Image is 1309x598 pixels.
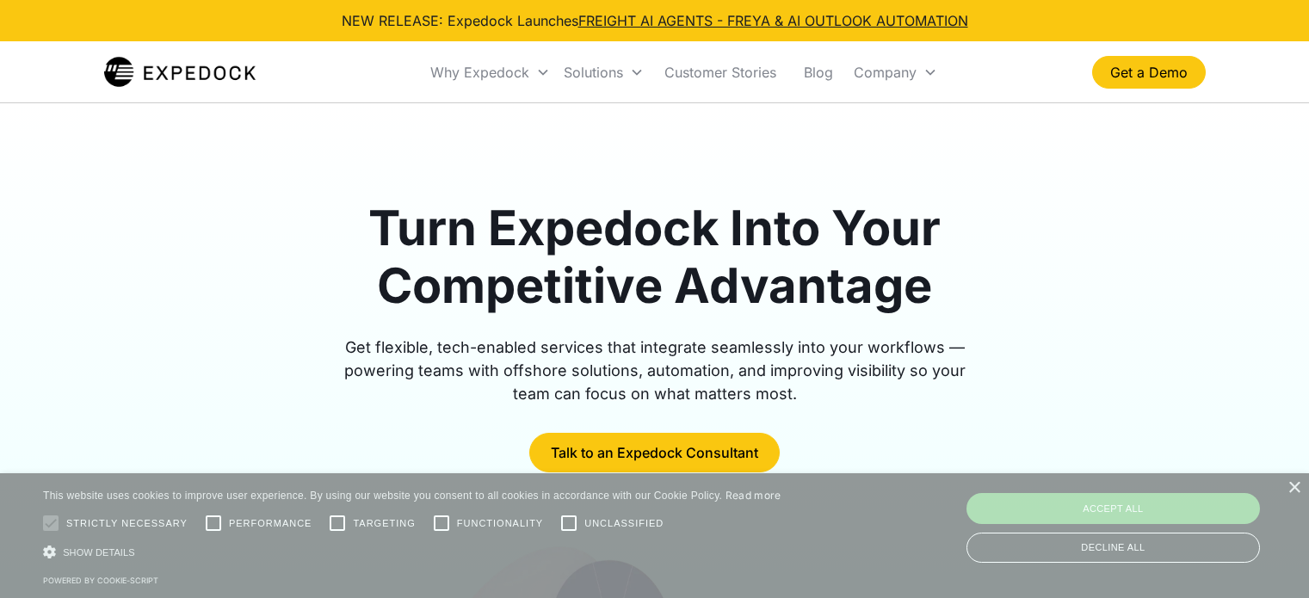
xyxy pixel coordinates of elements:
iframe: Chat Widget [1223,515,1309,598]
span: Performance [229,516,312,531]
a: Get a Demo [1092,56,1206,89]
span: Show details [63,547,135,558]
a: Read more [726,489,781,502]
div: Solutions [557,43,651,102]
div: Company [854,64,917,81]
a: home [104,55,256,89]
div: Close [1287,482,1300,495]
div: Get flexible, tech-enabled services that integrate seamlessly into your workflows — powering team... [324,336,985,405]
div: Why Expedock [430,64,529,81]
span: Targeting [353,516,415,531]
a: Customer Stories [651,43,790,102]
div: Show details [43,543,781,561]
div: Solutions [564,64,623,81]
span: This website uses cookies to improve user experience. By using our website you consent to all coo... [43,490,722,502]
div: Accept all [966,493,1260,524]
img: Expedock Logo [104,55,256,89]
span: Unclassified [584,516,664,531]
a: Talk to an Expedock Consultant [529,433,780,472]
a: Powered by cookie-script [43,576,158,585]
span: Strictly necessary [66,516,188,531]
div: NEW RELEASE: Expedock Launches [342,10,968,31]
a: FREIGHT AI AGENTS - FREYA & AI OUTLOOK AUTOMATION [578,12,968,29]
div: Company [847,43,944,102]
div: Why Expedock [423,43,557,102]
a: Blog [790,43,847,102]
span: Functionality [457,516,543,531]
div: Decline all [966,533,1260,563]
h1: Turn Expedock Into Your Competitive Advantage [324,200,985,315]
